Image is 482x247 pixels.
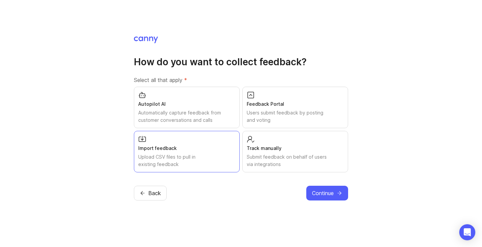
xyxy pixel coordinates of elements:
[242,131,348,172] button: Track manuallySubmit feedback on behalf of users via integrations
[459,224,475,240] div: Open Intercom Messenger
[247,153,344,168] div: Submit feedback on behalf of users via integrations
[134,87,240,128] button: Autopilot AIAutomatically capture feedback from customer conversations and calls
[138,100,235,108] div: Autopilot AI
[148,189,161,197] span: Back
[134,186,167,200] button: Back
[138,109,235,124] div: Automatically capture feedback from customer conversations and calls
[138,153,235,168] div: Upload CSV files to pull in existing feedback
[134,131,240,172] button: Import feedbackUpload CSV files to pull in existing feedback
[312,189,334,197] span: Continue
[134,56,348,68] h1: How do you want to collect feedback?
[247,100,344,108] div: Feedback Portal
[134,36,158,43] img: Canny Home
[247,145,344,152] div: Track manually
[247,109,344,124] div: Users submit feedback by posting and voting
[306,186,348,200] button: Continue
[138,145,235,152] div: Import feedback
[134,76,348,84] label: Select all that apply
[242,87,348,128] button: Feedback PortalUsers submit feedback by posting and voting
